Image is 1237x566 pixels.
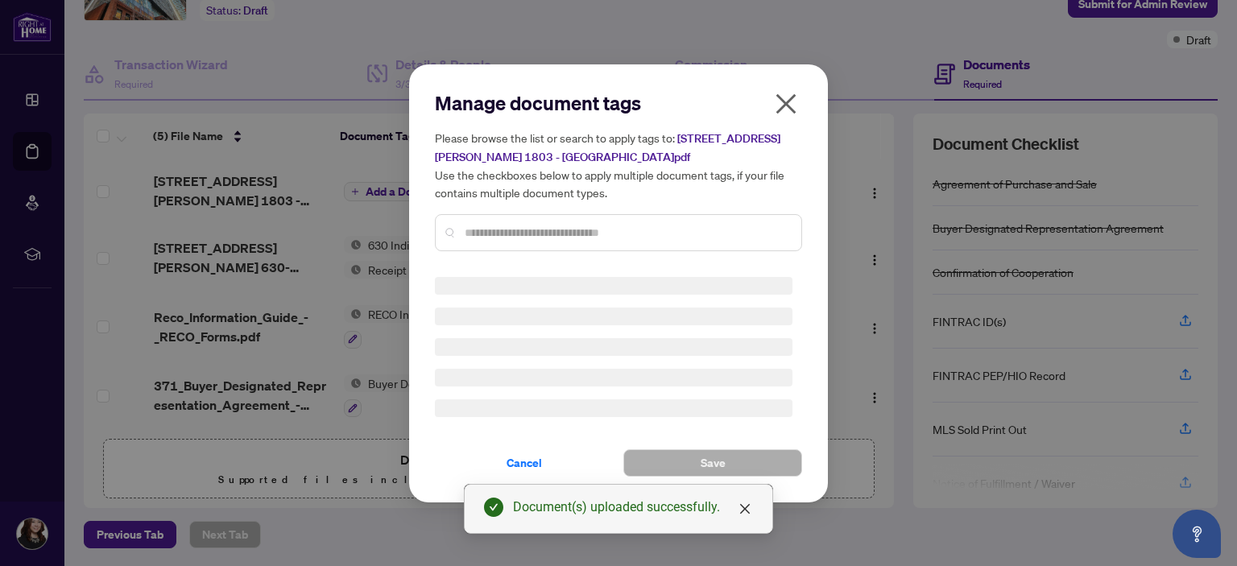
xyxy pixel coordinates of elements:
span: check-circle [484,498,503,517]
h2: Manage document tags [435,90,802,116]
button: Save [623,449,802,477]
span: close [773,91,799,117]
span: Cancel [507,450,542,476]
button: Open asap [1173,510,1221,558]
h5: Please browse the list or search to apply tags to: Use the checkboxes below to apply multiple doc... [435,129,802,201]
a: Close [736,500,754,518]
div: Document(s) uploaded successfully. [513,498,753,517]
span: close [738,502,751,515]
button: Cancel [435,449,614,477]
span: [STREET_ADDRESS][PERSON_NAME] 1803 - [GEOGRAPHIC_DATA]pdf [435,131,780,164]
